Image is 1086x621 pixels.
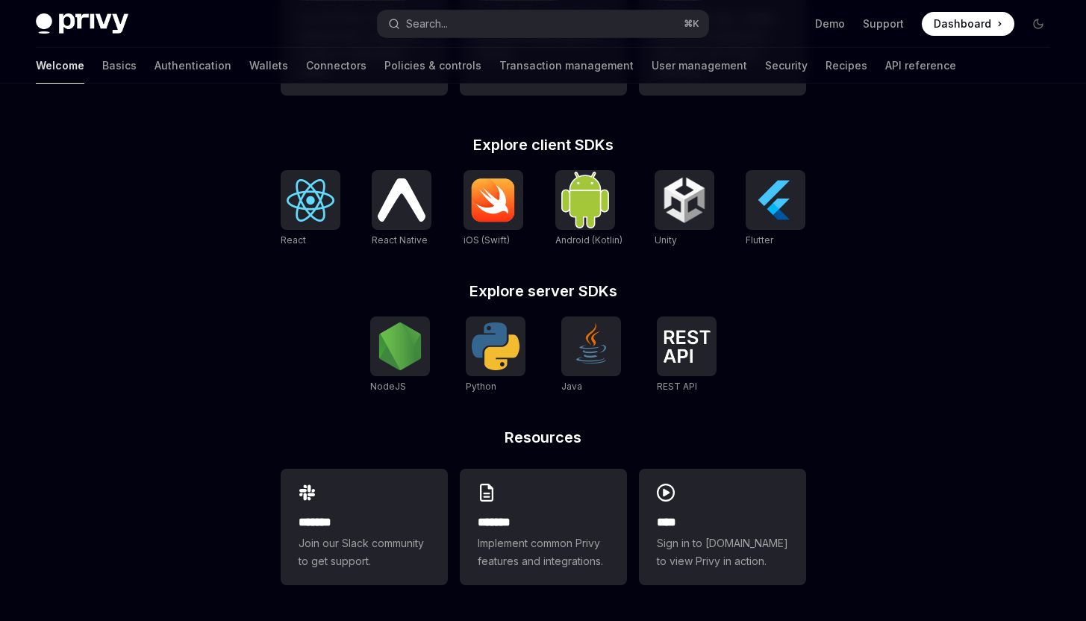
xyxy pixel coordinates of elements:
[281,170,340,248] a: ReactReact
[376,322,424,370] img: NodeJS
[885,48,956,84] a: API reference
[655,170,714,248] a: UnityUnity
[372,234,428,246] span: React Native
[281,137,806,152] h2: Explore client SDKs
[472,322,519,370] img: Python
[826,48,867,84] a: Recipes
[863,16,904,31] a: Support
[370,381,406,392] span: NodeJS
[561,172,609,228] img: Android (Kotlin)
[464,234,510,246] span: iOS (Swift)
[466,381,496,392] span: Python
[466,316,525,394] a: PythonPython
[1026,12,1050,36] button: Toggle dark mode
[102,48,137,84] a: Basics
[306,48,366,84] a: Connectors
[378,10,708,37] button: Search...⌘K
[370,316,430,394] a: NodeJSNodeJS
[652,48,747,84] a: User management
[815,16,845,31] a: Demo
[684,18,699,30] span: ⌘ K
[281,284,806,299] h2: Explore server SDKs
[657,381,697,392] span: REST API
[281,469,448,585] a: **** **Join our Slack community to get support.
[499,48,634,84] a: Transaction management
[657,534,788,570] span: Sign in to [DOMAIN_NAME] to view Privy in action.
[478,534,609,570] span: Implement common Privy features and integrations.
[746,234,773,246] span: Flutter
[746,170,805,248] a: FlutterFlutter
[934,16,991,31] span: Dashboard
[36,13,128,34] img: dark logo
[661,176,708,224] img: Unity
[765,48,808,84] a: Security
[469,178,517,222] img: iOS (Swift)
[561,316,621,394] a: JavaJava
[36,48,84,84] a: Welcome
[287,179,334,222] img: React
[249,48,288,84] a: Wallets
[555,234,622,246] span: Android (Kotlin)
[922,12,1014,36] a: Dashboard
[464,170,523,248] a: iOS (Swift)iOS (Swift)
[406,15,448,33] div: Search...
[281,234,306,246] span: React
[752,176,799,224] img: Flutter
[567,322,615,370] img: Java
[655,234,677,246] span: Unity
[663,330,711,363] img: REST API
[281,430,806,445] h2: Resources
[372,170,431,248] a: React NativeReact Native
[155,48,231,84] a: Authentication
[561,381,582,392] span: Java
[384,48,481,84] a: Policies & controls
[460,469,627,585] a: **** **Implement common Privy features and integrations.
[378,178,425,221] img: React Native
[299,534,430,570] span: Join our Slack community to get support.
[657,316,717,394] a: REST APIREST API
[555,170,622,248] a: Android (Kotlin)Android (Kotlin)
[639,469,806,585] a: ****Sign in to [DOMAIN_NAME] to view Privy in action.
